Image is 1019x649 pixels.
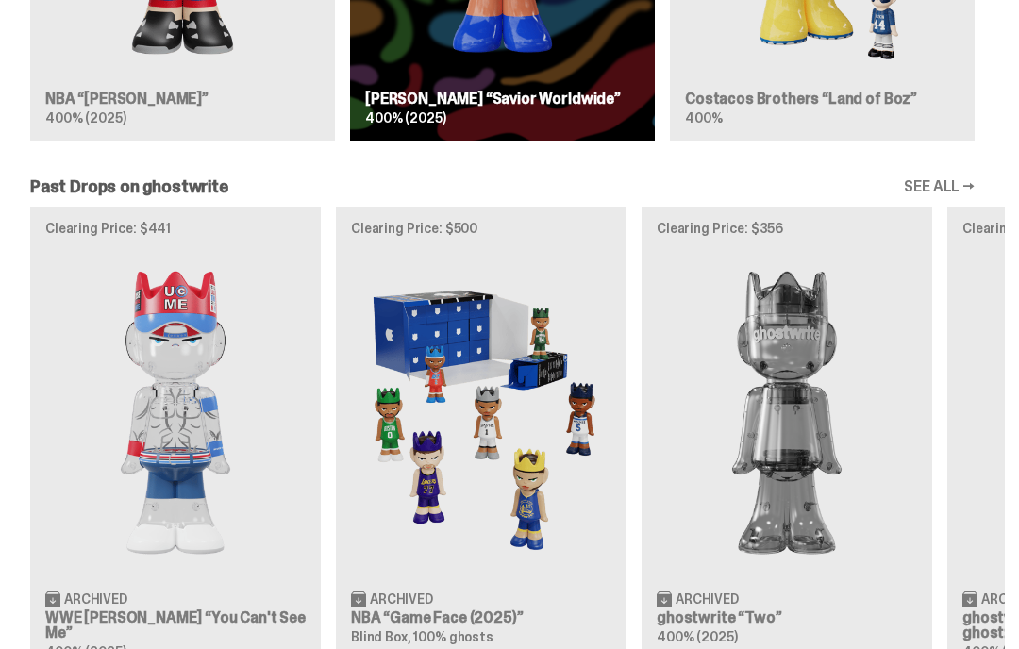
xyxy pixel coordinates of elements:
[45,109,125,126] span: 400% (2025)
[365,109,445,126] span: 400% (2025)
[30,178,228,195] h2: Past Drops on ghostwrite
[904,179,975,194] a: SEE ALL →
[370,592,433,606] span: Archived
[685,109,722,126] span: 400%
[657,250,917,575] img: Two
[45,610,306,641] h3: WWE [PERSON_NAME] “You Can't See Me”
[657,628,737,645] span: 400% (2025)
[657,222,917,235] p: Clearing Price: $356
[45,92,320,107] h3: NBA “[PERSON_NAME]”
[365,92,640,107] h3: [PERSON_NAME] “Savior Worldwide”
[351,222,611,235] p: Clearing Price: $500
[413,628,493,645] span: 100% ghosts
[351,250,611,575] img: Game Face (2025)
[685,92,960,107] h3: Costacos Brothers “Land of Boz”
[351,628,411,645] span: Blind Box,
[64,592,127,606] span: Archived
[676,592,739,606] span: Archived
[351,610,611,625] h3: NBA “Game Face (2025)”
[45,222,306,235] p: Clearing Price: $441
[45,250,306,575] img: You Can't See Me
[657,610,917,625] h3: ghostwrite “Two”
